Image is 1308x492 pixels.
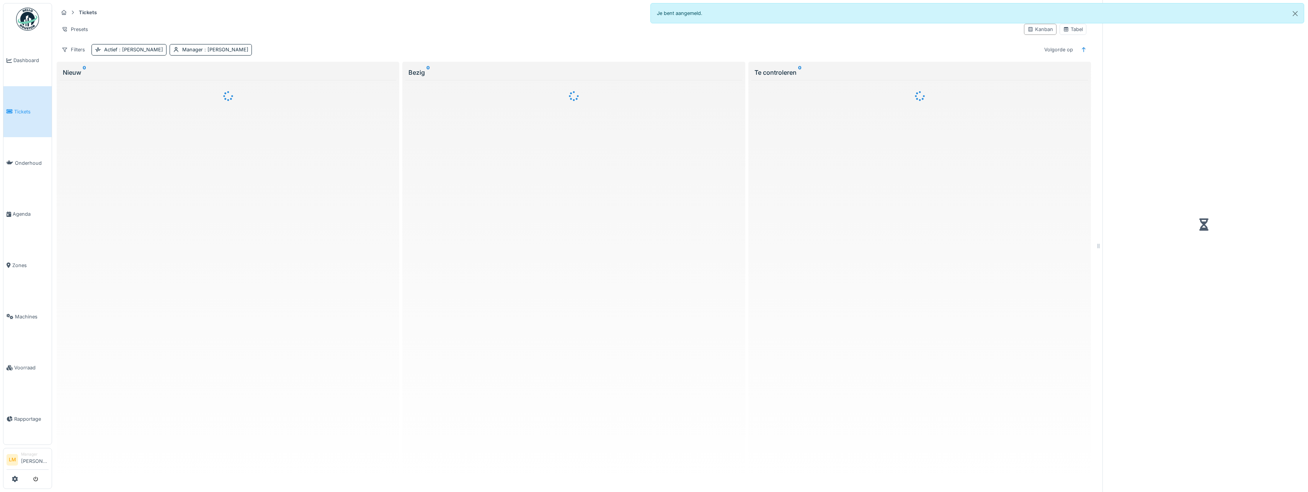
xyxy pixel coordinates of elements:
div: Volgorde op [1041,44,1076,55]
div: Filters [58,44,88,55]
div: Je bent aangemeld. [650,3,1305,23]
div: Manager [182,46,248,53]
a: Zones [3,240,52,291]
a: Rapportage [3,394,52,445]
div: Bezig [408,68,739,77]
a: Onderhoud [3,137,52,189]
div: Presets [58,24,91,35]
sup: 0 [426,68,430,77]
span: Tickets [14,108,49,115]
span: Rapportage [14,415,49,423]
span: Onderhoud [15,159,49,167]
span: Zones [12,262,49,269]
a: Tickets [3,86,52,138]
div: Te controleren [754,68,1085,77]
span: : [PERSON_NAME] [118,47,163,52]
span: Voorraad [14,364,49,371]
span: : [PERSON_NAME] [203,47,248,52]
a: LM Manager[PERSON_NAME] [7,451,49,470]
strong: Tickets [76,9,100,16]
sup: 0 [798,68,802,77]
li: [PERSON_NAME] [21,451,49,468]
span: Agenda [13,210,49,218]
a: Machines [3,291,52,342]
span: Dashboard [13,57,49,64]
span: Machines [15,313,49,320]
div: Actief [104,46,163,53]
img: Badge_color-CXgf-gQk.svg [16,8,39,31]
div: Kanban [1027,26,1053,33]
sup: 0 [83,68,86,77]
a: Dashboard [3,35,52,86]
button: Close [1287,3,1304,24]
div: Nieuw [63,68,393,77]
div: Manager [21,451,49,457]
a: Agenda [3,189,52,240]
a: Voorraad [3,342,52,394]
div: Tabel [1063,26,1083,33]
li: LM [7,454,18,466]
